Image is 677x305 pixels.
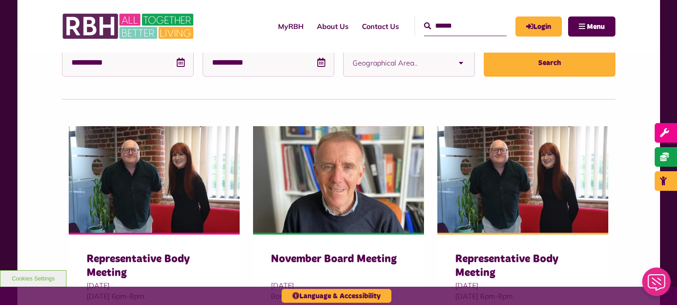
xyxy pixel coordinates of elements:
button: Navigation [568,16,615,37]
input: Search [424,16,507,36]
button: Search [484,49,615,77]
a: Contact Us [355,14,406,38]
span: [DATE] [271,280,406,291]
a: MyRBH [271,14,310,38]
h3: Representative Body Meeting [87,252,222,280]
span: Geographical Area.. [353,49,448,76]
input: Text field [203,49,334,77]
img: Claire And Andrew Representative Body [437,126,608,233]
img: RBH [62,9,196,44]
input: Text field [62,49,194,77]
span: Menu [587,23,605,30]
img: Kevinbrady [253,126,424,233]
a: About Us [310,14,355,38]
span: [DATE] [87,280,222,291]
span: [DATE] [455,280,590,291]
img: Claire And Andrew Representative Body [69,126,240,233]
a: MyRBH [515,16,562,37]
h3: November Board Meeting [271,252,406,280]
h3: Representative Body Meeting [455,252,590,280]
button: Language & Accessibility [282,289,391,303]
iframe: Netcall Web Assistant for live chat [637,265,677,305]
